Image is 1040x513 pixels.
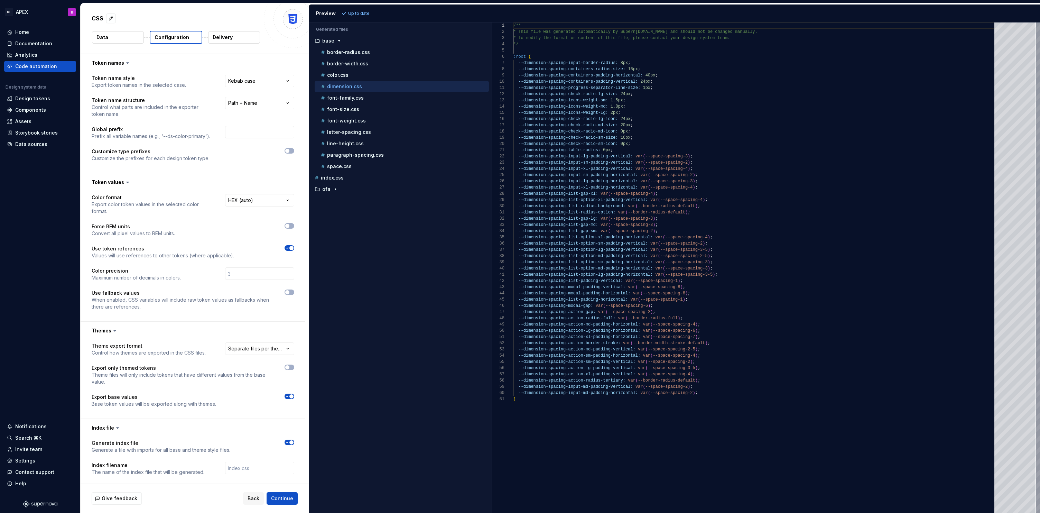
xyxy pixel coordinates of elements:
span: --space-spacing-4 [660,198,702,202]
span: tal: [643,260,653,265]
span: ; [630,117,633,121]
span: --dimension-spacing-check-radio-lg-icon: [518,117,618,121]
p: Token name structure [92,97,213,104]
button: Delivery [208,31,260,44]
div: 7 [492,60,504,66]
a: Assets [4,116,76,127]
span: --dimension-spacing-input-lg-padding-horizontal: [518,179,638,184]
p: Data [96,34,108,41]
span: --dimension-spacing-check-radio-lg-size: [518,92,618,97]
span: var [655,260,663,265]
button: Back [243,492,264,505]
p: font-size.css [327,107,359,112]
span: var [650,254,658,258]
span: ) [707,247,710,252]
span: --dimension-spacing-list-option-lg-padding-vertica [518,247,643,252]
span: var [640,179,648,184]
span: ; [695,179,697,184]
span: ( [648,173,650,177]
span: ; [710,235,712,240]
button: border-width.css [315,60,489,67]
div: 12 [492,91,504,97]
span: --dimension-spacing-list-option-sm-padding-vertica [518,241,643,246]
span: ; [695,185,697,190]
span: ) [653,229,655,233]
button: border-radius.css [315,48,489,56]
div: 32 [492,216,504,222]
div: 10 [492,79,504,85]
span: --dimension-spacing-input-border-radius: [518,61,618,65]
div: 6 [492,54,504,60]
span: --space-spacing-3 [610,222,652,227]
span: ; [655,191,658,196]
p: Control what parts are included in the exporter token name. [92,104,213,118]
p: index.css [321,175,344,181]
span: ; [690,160,693,165]
p: Generated files [316,27,485,32]
div: 8 [492,66,504,72]
span: ) [693,185,695,190]
p: Customize type prefixes [92,148,210,155]
div: Notifications [15,423,47,430]
input: index.css [225,462,294,474]
a: Code automation [4,61,76,72]
span: --dimension-spacing-icons-weight-sm: [518,98,608,103]
span: var [601,191,608,196]
span: l: [643,247,648,252]
div: 28 [492,191,504,197]
span: ; [655,222,658,227]
span: lease contact your design system team. [635,36,730,40]
span: ( [658,241,660,246]
span: ; [705,198,707,202]
button: Continue [267,492,298,505]
span: --dimension-spacing-list-option-xl-padding-horizon [518,235,643,240]
div: 18 [492,128,504,135]
button: ofa [312,185,489,193]
div: Search ⌘K [15,434,41,441]
div: 4 [492,41,504,47]
span: var [628,204,635,209]
span: --dimension-spacing-list-radius-option: [518,210,615,215]
p: Use token references [92,245,234,252]
div: 26 [492,178,504,184]
div: OF [5,8,13,16]
div: 29 [492,197,504,203]
span: --dimension-spacing-check-radio-sm-size: [518,135,618,140]
div: 5 [492,47,504,54]
span: ( [648,179,650,184]
span: ; [638,67,640,72]
p: border-width.css [327,61,368,66]
span: ( [658,247,660,252]
span: ( [608,229,610,233]
span: --dimension-spacing-containers-padding-horizontal: [518,73,643,78]
span: --space-spacing-2 [650,173,693,177]
span: ) [693,173,695,177]
span: --border-radius-default [638,204,695,209]
span: --border-radius-default [628,210,685,215]
button: Notifications [4,421,76,432]
span: --space-spacing-2 [645,160,687,165]
span: [DOMAIN_NAME] and should not be changed manually. [635,29,757,34]
span: ) [688,160,690,165]
button: Help [4,478,76,489]
span: var [635,166,643,171]
span: ) [688,154,690,159]
div: APEX [16,9,28,16]
span: ) [693,179,695,184]
span: --space-spacing-2 [610,229,652,233]
p: dimension.css [327,84,362,89]
span: ; [618,110,620,115]
span: ; [630,123,633,128]
span: ( [658,198,660,202]
span: ( [643,154,645,159]
span: ; [710,247,712,252]
span: --space-spacing-2 [660,241,702,246]
span: --dimension-spacing-input-sm-padding-vertical: [518,160,633,165]
span: ) [685,210,687,215]
span: --dimension-spacing-list-option-md-padding-vertica [518,254,643,258]
div: Contact support [15,469,54,476]
button: font-weight.css [315,117,489,125]
button: font-size.css [315,106,489,113]
div: 1 [492,22,504,29]
div: 9 [492,72,504,79]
